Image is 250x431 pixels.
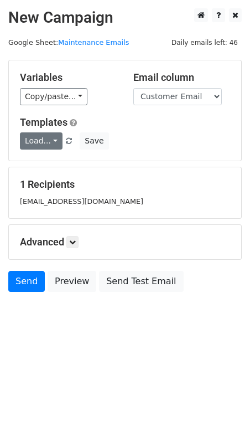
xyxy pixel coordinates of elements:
a: Copy/paste... [20,88,87,105]
h5: Email column [133,71,230,84]
span: Daily emails left: 46 [168,37,242,49]
a: Maintenance Emails [58,38,129,47]
h5: 1 Recipients [20,178,230,191]
h2: New Campaign [8,8,242,27]
h5: Advanced [20,236,230,248]
small: Google Sheet: [8,38,129,47]
a: Send [8,271,45,292]
a: Preview [48,271,96,292]
h5: Variables [20,71,117,84]
iframe: Chat Widget [195,378,250,431]
a: Send Test Email [99,271,183,292]
a: Load... [20,132,62,150]
button: Save [80,132,108,150]
small: [EMAIL_ADDRESS][DOMAIN_NAME] [20,197,143,206]
a: Templates [20,116,67,128]
a: Daily emails left: 46 [168,38,242,47]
